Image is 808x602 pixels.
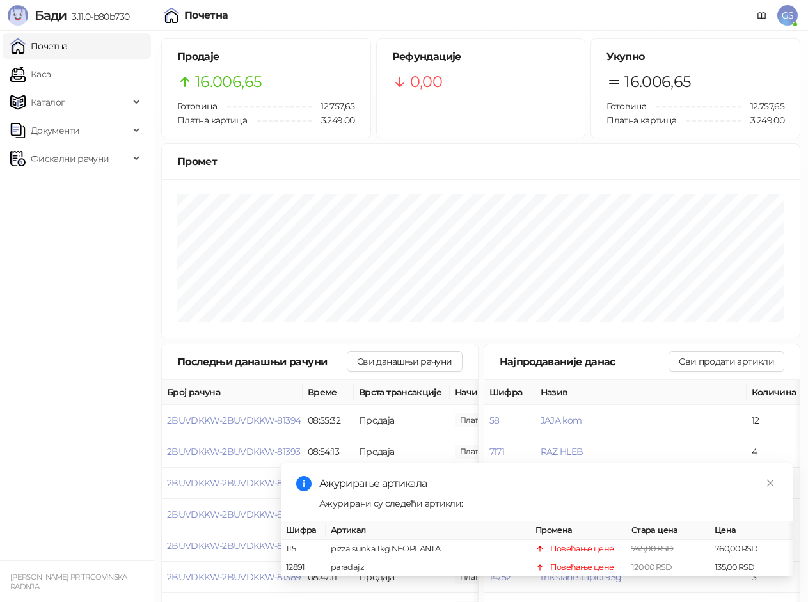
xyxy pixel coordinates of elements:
[319,496,777,511] div: Ажурирани су следећи артикли:
[530,521,626,540] th: Промена
[281,558,326,577] td: 12891
[195,70,262,94] span: 16.006,65
[631,544,674,553] span: 745,00 RSD
[606,115,676,126] span: Платна картица
[541,415,582,426] button: JAJA kom
[747,436,804,468] td: 4
[296,476,312,491] span: info-circle
[167,477,300,489] button: 2BUVDKKW-2BUVDKKW-81392
[8,5,28,26] img: Logo
[177,100,217,112] span: Готовина
[167,415,301,426] button: 2BUVDKKW-2BUVDKKW-81394
[312,99,354,113] span: 12.757,65
[281,540,326,558] td: 115
[752,5,772,26] a: Документација
[167,509,298,520] button: 2BUVDKKW-2BUVDKKW-81391
[354,405,450,436] td: Продаја
[319,476,777,491] div: Ажурирање артикала
[162,380,303,405] th: Број рачуна
[550,561,614,574] div: Повећање цене
[624,70,691,94] span: 16.006,65
[777,5,798,26] span: GS
[455,413,523,427] span: 201,00
[347,351,462,372] button: Сви данашњи рачуни
[606,49,784,65] h5: Укупно
[500,354,669,370] div: Најпродаваније данас
[177,115,247,126] span: Платна картица
[31,118,79,143] span: Документи
[35,8,67,23] span: Бади
[167,446,300,457] button: 2BUVDKKW-2BUVDKKW-81393
[31,90,65,115] span: Каталог
[31,146,109,171] span: Фискални рачуни
[281,521,326,540] th: Шифра
[541,446,583,457] button: RAZ HLEB
[489,415,500,426] button: 58
[167,540,301,551] button: 2BUVDKKW-2BUVDKKW-81390
[489,446,504,457] button: 7171
[669,351,784,372] button: Сви продати артикли
[184,10,228,20] div: Почетна
[10,61,51,87] a: Каса
[747,405,804,436] td: 12
[303,380,354,405] th: Време
[709,540,793,558] td: 760,00 RSD
[763,476,777,490] a: Close
[354,436,450,468] td: Продаја
[606,100,646,112] span: Готовина
[326,521,530,540] th: Артикал
[177,354,347,370] div: Последњи данашњи рачуни
[550,543,614,555] div: Повећање цене
[709,521,793,540] th: Цена
[450,380,578,405] th: Начини плаћања
[312,113,355,127] span: 3.249,00
[392,49,570,65] h5: Рефундације
[167,571,301,583] button: 2BUVDKKW-2BUVDKKW-81389
[326,540,530,558] td: pizza sunka 1kg NEOPLANTA
[67,11,129,22] span: 3.11.0-b80b730
[455,445,523,459] span: 62,00
[10,573,127,591] small: [PERSON_NAME] PR TRGOVINSKA RADNJA
[10,33,68,59] a: Почетна
[631,562,672,572] span: 120,00 RSD
[303,436,354,468] td: 08:54:13
[484,380,535,405] th: Шифра
[354,380,450,405] th: Врста трансакције
[326,558,530,577] td: paradajz
[535,380,747,405] th: Назив
[766,479,775,487] span: close
[303,405,354,436] td: 08:55:32
[709,558,793,577] td: 135,00 RSD
[741,99,784,113] span: 12.757,65
[626,521,709,540] th: Стара цена
[177,154,784,170] div: Промет
[747,380,804,405] th: Количина
[177,49,355,65] h5: Продаје
[410,70,442,94] span: 0,00
[741,113,784,127] span: 3.249,00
